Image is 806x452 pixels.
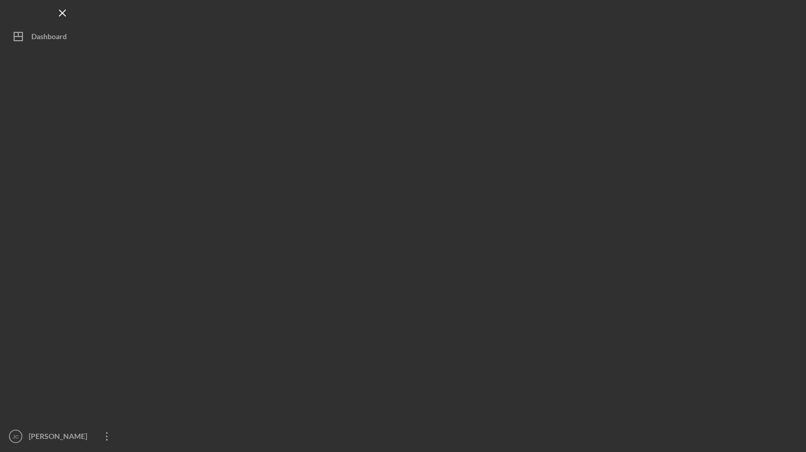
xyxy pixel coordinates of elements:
[5,26,120,47] button: Dashboard
[31,26,67,50] div: Dashboard
[26,426,94,449] div: [PERSON_NAME]
[5,426,120,447] button: JC[PERSON_NAME]
[13,434,19,439] text: JC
